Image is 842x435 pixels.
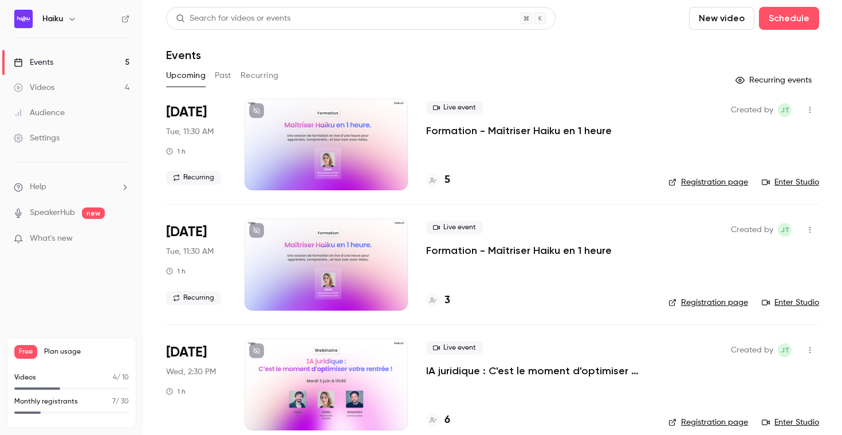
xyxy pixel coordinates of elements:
[241,66,279,85] button: Recurring
[166,48,201,62] h1: Events
[14,10,33,28] img: Haiku
[166,147,186,156] div: 1 h
[426,101,483,115] span: Live event
[166,291,221,305] span: Recurring
[42,13,63,25] h6: Haiku
[426,364,650,378] a: IA juridique : C'est le moment d'optimiser votre rentrée !
[215,66,231,85] button: Past
[112,397,129,407] p: / 30
[668,417,748,428] a: Registration page
[44,347,129,356] span: Plan usage
[14,132,60,144] div: Settings
[426,124,612,138] a: Formation - Maîtriser Haiku en 1 heure
[781,223,789,237] span: jT
[166,171,221,185] span: Recurring
[731,223,773,237] span: Created by
[730,71,819,89] button: Recurring events
[444,293,450,308] h4: 3
[781,343,789,357] span: jT
[668,177,748,188] a: Registration page
[762,297,819,308] a: Enter Studio
[778,103,792,117] span: jean Touzet
[82,207,105,219] span: new
[762,417,819,428] a: Enter Studio
[14,57,53,68] div: Events
[426,173,450,188] a: 5
[426,413,450,428] a: 6
[426,221,483,234] span: Live event
[762,177,819,188] a: Enter Studio
[426,293,450,308] a: 3
[14,373,36,383] p: Videos
[689,7,754,30] button: New video
[444,413,450,428] h4: 6
[781,103,789,117] span: jT
[113,373,129,383] p: / 10
[166,223,207,241] span: [DATE]
[116,234,129,244] iframe: Noticeable Trigger
[668,297,748,308] a: Registration page
[112,398,116,405] span: 7
[166,103,207,122] span: [DATE]
[176,13,290,25] div: Search for videos or events
[14,345,37,359] span: Free
[30,233,73,245] span: What's new
[113,374,117,381] span: 4
[166,387,186,396] div: 1 h
[759,7,819,30] button: Schedule
[426,244,612,257] a: Formation - Maîtriser Haiku en 1 heure
[166,339,226,430] div: Sep 10 Wed, 2:30 PM (Europe/Paris)
[166,267,186,276] div: 1 h
[166,218,226,310] div: Sep 9 Tue, 11:30 AM (Europe/Paris)
[166,343,207,362] span: [DATE]
[426,341,483,355] span: Live event
[14,181,129,193] li: help-dropdown-opener
[166,66,206,85] button: Upcoming
[30,207,75,219] a: SpeakerHub
[778,223,792,237] span: jean Touzet
[14,107,65,119] div: Audience
[731,343,773,357] span: Created by
[166,99,226,190] div: Sep 2 Tue, 11:30 AM (Europe/Paris)
[444,173,450,188] h4: 5
[166,246,214,257] span: Tue, 11:30 AM
[778,343,792,357] span: jean Touzet
[731,103,773,117] span: Created by
[30,181,46,193] span: Help
[166,126,214,138] span: Tue, 11:30 AM
[14,82,54,93] div: Videos
[14,397,78,407] p: Monthly registrants
[166,366,216,378] span: Wed, 2:30 PM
